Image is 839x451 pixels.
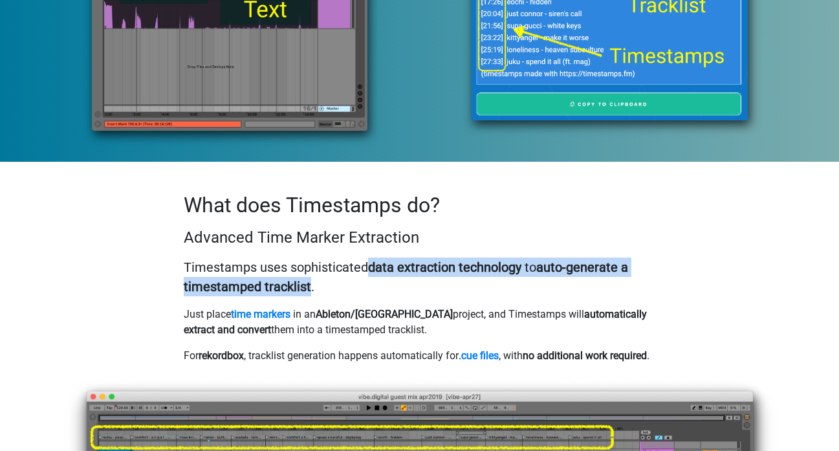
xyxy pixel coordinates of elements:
p: For , tracklist generation happens automatically for , with . [184,348,656,364]
p: Just place in an project, and Timestamps will them into a timestamped tracklist. [184,307,656,338]
strong: auto-generate a timestamped tracklist [184,259,628,294]
a: time markers [231,308,290,320]
strong: automatically extract and convert [184,308,647,336]
iframe: Drift Widget Chat Controller [774,386,823,435]
strong: rekordbox [199,349,244,362]
strong: Ableton/[GEOGRAPHIC_DATA] [316,308,453,320]
h2: What does Timestamps do? [184,193,656,217]
strong: no additional work required [523,349,647,362]
strong: data extraction technology [368,259,521,275]
h4: Advanced Time Marker Extraction [184,228,656,247]
p: Timestamps uses sophisticated to . [184,258,656,296]
a: .cue files [459,349,499,362]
